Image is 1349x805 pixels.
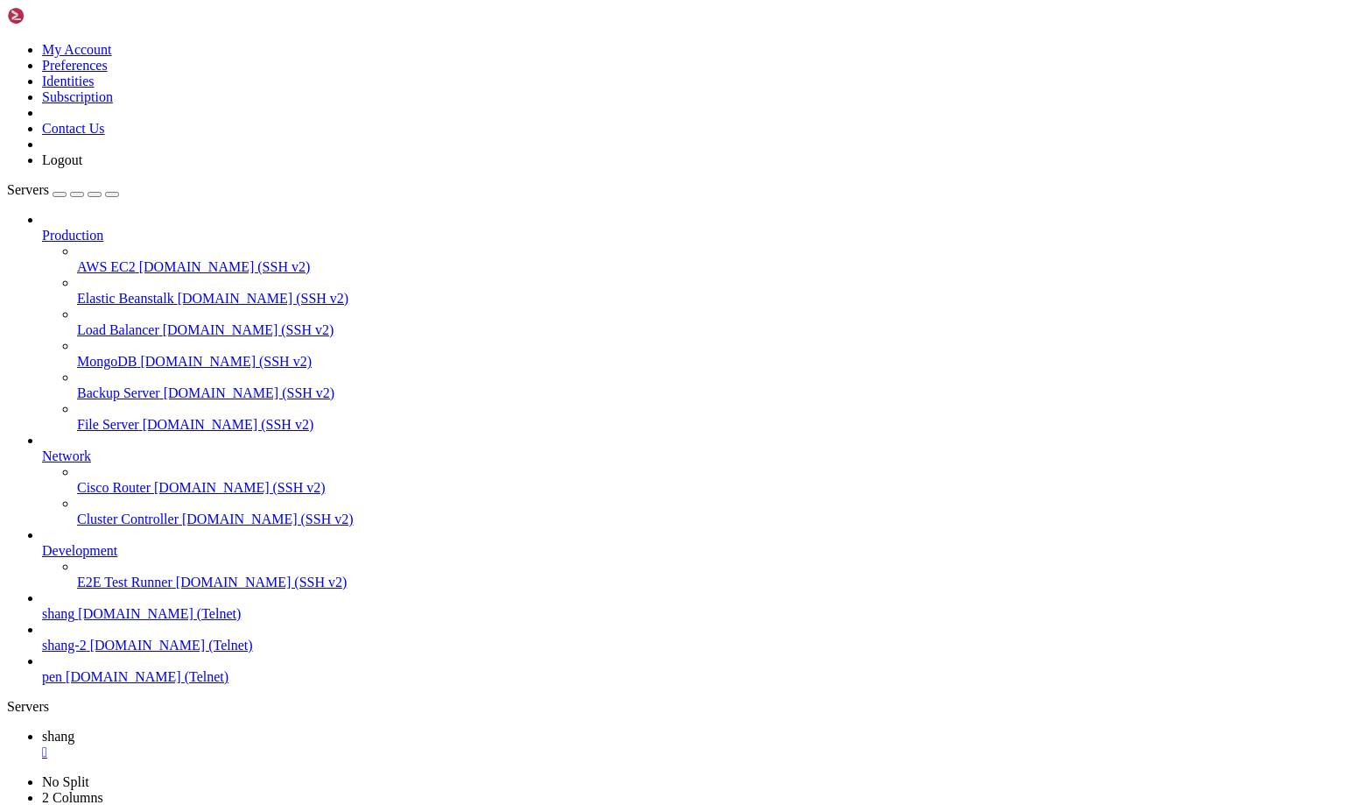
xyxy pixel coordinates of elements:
x-row: [PERSON_NAME] 1950s nerd 41s OOC [7,215,1121,228]
span: [DOMAIN_NAME] (SSH v2) [164,385,335,400]
x-row: [PERSON_NAME] She who suffers 9m OOC [7,289,1121,301]
span: << [197,571,209,583]
a: File Server [DOMAIN_NAME] (SSH v2) [77,417,1342,433]
span: Sign Up [179,608,221,620]
li: E2E Test Runner [DOMAIN_NAME] (SSH v2) [77,559,1342,590]
x-row: This room has been set silent. Newbies are encouraged to use the newbie channel to have their que... [7,117,1121,130]
span: shang [42,606,74,621]
span: -------------------------------- [264,571,460,583]
a: Cluster Controller [DOMAIN_NAME] (SSH v2) [77,512,1342,527]
li: Backup Server [DOMAIN_NAME] (SSH v2) [77,370,1342,401]
span: << [381,620,393,632]
a: Contact Us [42,121,105,136]
a: shang-2 [DOMAIN_NAME] (Telnet) [42,638,1342,653]
a: Preferences [42,58,108,73]
li: Network [42,433,1342,527]
span: [DOMAIN_NAME] (Telnet) [90,638,253,653]
li: shang-2 [DOMAIN_NAME] (Telnet) [42,622,1342,653]
x-row: Bonn Nude collared bunnygirl 19s OOC [7,350,1121,363]
a: My Account [42,42,112,57]
x-row: +view here '+help view' [7,154,1121,166]
x-row: [PERSON_NAME] Blonde Femboy. 0s OOC [7,191,1121,203]
span: File Server [77,417,139,432]
span: Network [42,448,91,463]
a: shang [DOMAIN_NAME] (Telnet) [42,606,1342,622]
span: [DOMAIN_NAME] (SSH v2) [182,512,354,526]
a: Elastic Beanstalk [DOMAIN_NAME] (SSH v2) [77,291,1342,307]
x-row: Free Code Room <FCR> Lost and Found <LF> Hall of Removal <R> [7,657,1121,669]
x-row: Vaetar Middle aged dark blond blue eyes 1m OOC [7,510,1121,522]
span: >> [252,571,264,583]
x-row: Players [7,179,1121,191]
a:  [42,745,1342,760]
li: Development [42,527,1342,590]
x-row: [PERSON_NAME] [DEMOGRAPHIC_DATA] assassin/crime lord [DEMOGRAPHIC_DATA]. 2m OOC [7,498,1121,510]
x-row: The air is electric, brimming with a nameless kind of magical energy that fills the surroundings ... [7,44,1121,56]
a: Production [42,228,1342,244]
span: ------------------------------- [7,571,197,583]
span: [DOMAIN_NAME] (SSH v2) [140,354,312,369]
a: E2E Test Runner [DOMAIN_NAME] (SSH v2) [77,575,1342,590]
x-row: Delicatia A delicate little woman 47s OOC [7,522,1121,534]
span: Production [42,228,103,243]
a: Identities [42,74,95,88]
a: Subscription [42,89,113,104]
x-row: Blackbird A seeker. Find me. 19m OOC [7,363,1121,375]
span: Servers [7,182,49,197]
img: Shellngn [7,7,108,25]
span: ' [221,608,228,620]
span: MongoDB [77,354,137,369]
span: ---- [7,179,32,191]
li: Load Balancer [DOMAIN_NAME] (SSH v2) [77,307,1342,338]
x-row: Building Nexus <BN> OOC Bar And Grill <OBG> Descing Room <DR> [7,645,1121,657]
li: Elastic Beanstalk [DOMAIN_NAME] (SSH v2) [77,275,1342,307]
span: [DOMAIN_NAME] (SSH v2) [176,575,348,590]
x-row: ven into the cloud from elsewhere. The air moves and shifts directions constantly as if you share... [7,81,1121,93]
span: pen [42,669,62,684]
span: [DOMAIN_NAME] (SSH v2) [163,322,334,337]
a: Cisco Router [DOMAIN_NAME] (SSH v2) [77,480,1342,496]
x-row: [PERSON_NAME] sidekick/gymnast! 24s OOC [7,314,1121,326]
span: [DOMAIN_NAME] (SSH v2) [178,291,349,306]
span: [DOMAIN_NAME] (Telnet) [78,606,241,621]
span: +beginner [203,583,258,596]
a: Backup Server [DOMAIN_NAME] (SSH v2) [77,385,1342,401]
span: shang [42,729,74,744]
x-row: Objects [7,571,1121,583]
x-row: [PERSON_NAME] 12m OOC [7,387,1121,399]
span: ----------------------------------------------------------- [99,179,460,191]
x-row: [PERSON_NAME] A young woman in devoted service. 9m OOC [7,301,1121,314]
span: shang-2 [42,638,87,653]
li: Cluster Controller [DOMAIN_NAME] (SSH v2) [77,496,1342,527]
x-row: Sixsmith 28s OOC [7,461,1121,473]
span: >> [87,179,99,191]
x-row: Celebrity Music Star [PERSON_NAME] 2m OOC [7,485,1121,498]
x-row: Exits [7,620,1121,632]
span: E2E Test Runner [77,575,172,590]
span: [DOMAIN_NAME] (SSH v2) [154,480,326,495]
x-row: Murdock A green-eyed older gentleman well dressed 8s OOC [7,228,1121,240]
span: Want to be a helper? type ' [13,608,179,620]
x-row: [PERSON_NAME] Stacked ditzy-looking quarter-kitsune 25s OOC [7,338,1121,350]
x-row: Fraser Older man next door 19s OOC [7,424,1121,436]
span: NOTE: [56,117,87,130]
span: >> [424,620,436,632]
x-row: [PERSON_NAME] is [PERSON_NAME] 35s OOC [7,547,1121,559]
li: Cisco Router [DOMAIN_NAME] (SSH v2) [77,464,1342,496]
span: ---- [436,620,460,632]
x-row: [PERSON_NAME] A feline wearing antiquated clothing 40s OOC [7,473,1121,485]
a: shang [42,729,1342,760]
a: pen [DOMAIN_NAME] (Telnet) [42,669,1342,685]
x-row: OOC Nexus - The Waking World(#0RAbBIJM) [7,19,1121,32]
li: shang [DOMAIN_NAME] (Telnet) [42,590,1342,622]
x-row: Morgor Darkcrest A pale man with black hair in red robes. 1m OOC [7,412,1121,424]
div: (0, 55) [7,681,13,694]
x-row: [PERSON_NAME] [PERSON_NAME] Exceptional hourglass. 1m OOC [7,240,1121,252]
x-row: look [7,7,1121,19]
a: Network [42,448,1342,464]
span: Cluster Controller [77,512,179,526]
span: << [32,179,44,191]
span: Cisco Router [77,480,151,495]
x-row: Sirin 19s OOC [7,559,1121,571]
